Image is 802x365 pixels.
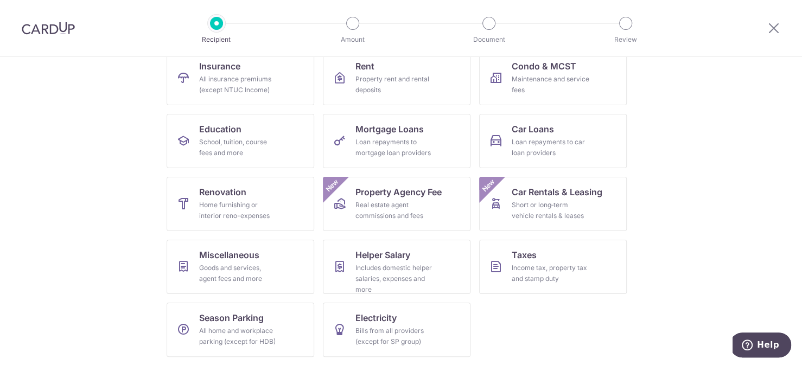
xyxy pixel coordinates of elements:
a: Car Rentals & LeasingShort or long‑term vehicle rentals & leasesNew [479,177,627,231]
a: ElectricityBills from all providers (except for SP group) [323,303,470,357]
span: Miscellaneous [199,248,259,261]
a: MiscellaneousGoods and services, agent fees and more [167,240,314,294]
a: RentProperty rent and rental deposits [323,51,470,105]
div: Income tax, property tax and stamp duty [512,262,590,284]
span: Electricity [355,311,397,324]
span: Season Parking [199,311,264,324]
span: Car Rentals & Leasing [512,185,602,198]
div: Home furnishing or interior reno-expenses [199,200,277,221]
span: Renovation [199,185,246,198]
span: Property Agency Fee [355,185,442,198]
span: New [480,177,498,195]
span: Helper Salary [355,248,410,261]
span: Condo & MCST [512,60,576,73]
span: Insurance [199,60,240,73]
a: TaxesIncome tax, property tax and stamp duty [479,240,627,294]
span: Mortgage Loans [355,123,424,136]
div: Bills from all providers (except for SP group) [355,325,434,347]
a: Season ParkingAll home and workplace parking (except for HDB) [167,303,314,357]
p: Amount [313,34,393,45]
a: Condo & MCSTMaintenance and service fees [479,51,627,105]
a: InsuranceAll insurance premiums (except NTUC Income) [167,51,314,105]
div: Short or long‑term vehicle rentals & leases [512,200,590,221]
span: Help [24,8,47,17]
a: Helper SalaryIncludes domestic helper salaries, expenses and more [323,240,470,294]
img: CardUp [22,22,75,35]
a: Property Agency FeeReal estate agent commissions and feesNew [323,177,470,231]
span: New [323,177,341,195]
div: Maintenance and service fees [512,74,590,95]
a: Car LoansLoan repayments to car loan providers [479,114,627,168]
span: Taxes [512,248,537,261]
span: Car Loans [512,123,554,136]
span: Education [199,123,241,136]
div: School, tuition, course fees and more [199,137,277,158]
div: Loan repayments to mortgage loan providers [355,137,434,158]
a: EducationSchool, tuition, course fees and more [167,114,314,168]
div: Real estate agent commissions and fees [355,200,434,221]
a: RenovationHome furnishing or interior reno-expenses [167,177,314,231]
iframe: Opens a widget where you can find more information [733,332,791,360]
p: Review [585,34,666,45]
span: Rent [355,60,374,73]
div: Property rent and rental deposits [355,74,434,95]
div: Includes domestic helper salaries, expenses and more [355,262,434,295]
a: Mortgage LoansLoan repayments to mortgage loan providers [323,114,470,168]
div: All insurance premiums (except NTUC Income) [199,74,277,95]
div: Loan repayments to car loan providers [512,137,590,158]
div: All home and workplace parking (except for HDB) [199,325,277,347]
p: Recipient [176,34,257,45]
div: Goods and services, agent fees and more [199,262,277,284]
p: Document [449,34,529,45]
